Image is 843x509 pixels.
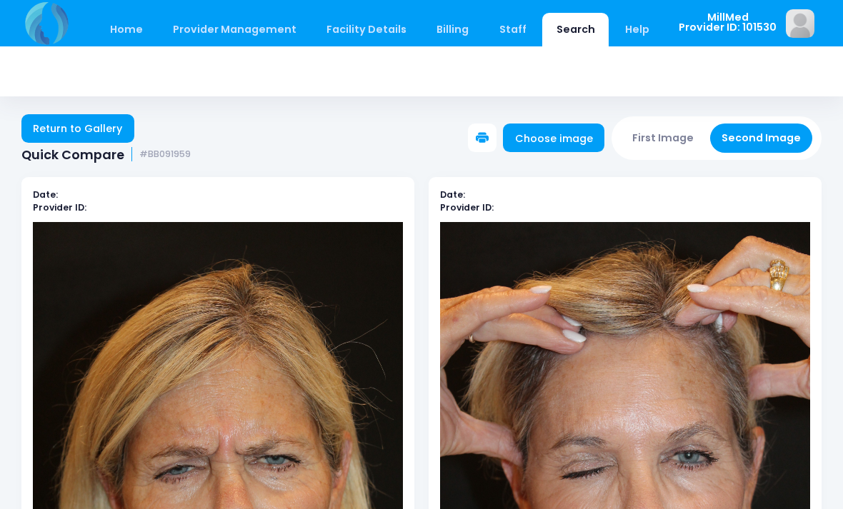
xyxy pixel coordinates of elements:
img: image [786,9,814,38]
a: Billing [423,13,483,46]
span: Quick Compare [21,147,124,162]
b: Provider ID: [440,201,494,213]
small: #BB091959 [139,149,191,160]
b: Date: [440,188,465,201]
a: Staff [485,13,540,46]
b: Provider ID: [33,201,86,213]
span: MillMed Provider ID: 101530 [679,12,777,33]
a: Home [96,13,156,46]
a: Provider Management [159,13,310,46]
a: Facility Details [313,13,421,46]
a: Choose image [503,124,604,152]
button: First Image [621,124,706,153]
button: Second Image [710,124,813,153]
a: Return to Gallery [21,114,134,143]
a: Search [542,13,609,46]
a: Help [612,13,664,46]
b: Date: [33,188,58,201]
